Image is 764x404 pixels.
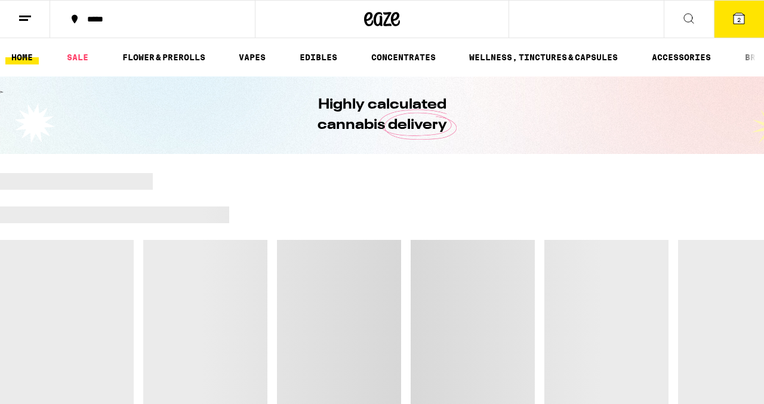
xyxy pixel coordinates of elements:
h1: Highly calculated cannabis delivery [284,95,480,135]
span: 2 [737,16,741,23]
a: HOME [5,50,39,64]
a: CONCENTRATES [365,50,442,64]
a: VAPES [233,50,272,64]
a: WELLNESS, TINCTURES & CAPSULES [463,50,624,64]
a: ACCESSORIES [646,50,717,64]
a: SALE [61,50,94,64]
a: FLOWER & PREROLLS [116,50,211,64]
button: 2 [714,1,764,38]
a: EDIBLES [294,50,343,64]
